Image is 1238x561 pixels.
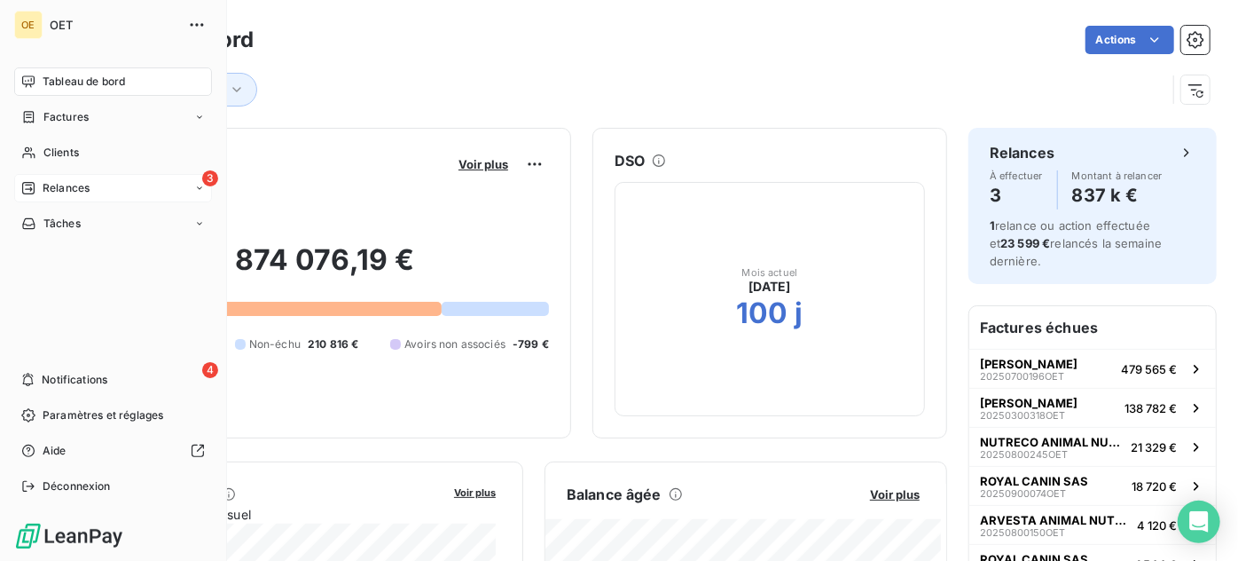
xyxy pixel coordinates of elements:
span: [PERSON_NAME] [980,357,1077,371]
h4: 837 k € [1072,181,1163,209]
span: 4 [202,362,218,378]
span: 20250800150OET [980,527,1065,538]
h2: 100 [736,296,787,331]
span: Factures [43,109,89,125]
span: Voir plus [870,487,920,502]
span: Clients [43,145,79,161]
button: ROYAL CANIN SAS20250900074OET18 720 € [969,466,1216,505]
span: 479 565 € [1121,362,1177,376]
span: Avoirs non associés [404,336,505,352]
button: Actions [1085,26,1174,54]
span: 18 720 € [1132,479,1177,494]
span: OET [50,18,177,32]
span: NUTRECO ANIMAL NUTRITION IBERI [980,435,1124,449]
span: Notifications [42,372,107,388]
h6: Relances [990,142,1054,163]
span: À effectuer [990,170,1043,181]
button: [PERSON_NAME]20250300318OET138 782 € [969,388,1216,427]
button: Voir plus [449,484,501,500]
span: Déconnexion [43,478,111,494]
h6: Balance âgée [567,484,662,505]
h6: Factures échues [969,306,1216,349]
span: 20250700196OET [980,371,1064,382]
span: ARVESTA ANIMAL NUTRITION BV [980,513,1130,527]
span: -799 € [513,336,549,352]
div: OE [14,11,43,39]
img: Logo LeanPay [14,522,124,550]
span: 138 782 € [1124,401,1177,415]
span: Montant à relancer [1072,170,1163,181]
span: Tableau de bord [43,74,125,90]
span: 210 816 € [308,336,358,352]
button: ARVESTA ANIMAL NUTRITION BV20250800150OET4 120 € [969,505,1216,544]
button: NUTRECO ANIMAL NUTRITION IBERI20250800245OET21 329 € [969,427,1216,466]
span: 1 [990,218,995,233]
span: Relances [43,180,90,196]
h4: 3 [990,181,1043,209]
span: [PERSON_NAME] [980,396,1077,410]
button: Voir plus [453,156,513,172]
button: [PERSON_NAME]20250700196OET479 565 € [969,349,1216,388]
span: Mois actuel [742,267,798,278]
span: Tâches [43,216,81,232]
h2: 874 076,19 € [100,242,549,296]
span: Voir plus [458,157,508,171]
button: Voir plus [865,486,925,502]
span: relance ou action effectuée et relancés la semaine dernière. [990,218,1162,268]
span: 20250900074OET [980,488,1066,499]
span: Voir plus [454,486,496,499]
span: Non-échu [249,336,301,352]
h2: j [795,296,803,331]
span: 3 [202,170,218,186]
span: Aide [43,443,67,459]
a: Aide [14,437,212,465]
span: 23 599 € [1000,236,1050,250]
h6: DSO [615,150,645,171]
span: Chiffre d'affaires mensuel [100,505,442,524]
span: 4 120 € [1137,518,1177,533]
span: 20250300318OET [980,410,1065,421]
span: [DATE] [749,278,791,296]
span: ROYAL CANIN SAS [980,474,1088,488]
span: Paramètres et réglages [43,407,163,423]
div: Open Intercom Messenger [1178,501,1220,543]
span: 21 329 € [1131,440,1177,454]
span: 20250800245OET [980,449,1068,460]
